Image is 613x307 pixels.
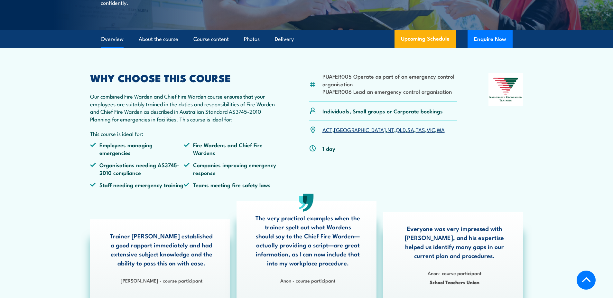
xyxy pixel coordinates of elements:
[280,277,335,284] strong: Anon - course participant
[90,161,184,176] li: Organisations needing AS3745-2010 compliance
[90,73,278,82] h2: WHY CHOOSE THIS COURSE
[407,126,414,133] a: SA
[402,224,507,260] p: Everyone was very impressed with [PERSON_NAME], and his expertise helped us identify many gaps in...
[395,30,456,48] a: Upcoming Schedule
[334,126,386,133] a: [GEOGRAPHIC_DATA]
[90,92,278,123] p: Our combined Fire Warden and Chief Fire Warden course ensures that your employees are suitably tr...
[90,130,278,137] p: This course is ideal for:
[396,126,406,133] a: QLD
[184,141,278,156] li: Fire Wardens and Chief Fire Wardens
[322,126,332,133] a: ACT
[322,72,457,88] li: PUAFER005 Operate as part of an emergency control organisation
[402,278,507,286] span: School Teachers Union
[387,126,394,133] a: NT
[437,126,445,133] a: WA
[255,213,360,267] p: The very practical examples when the trainer spelt out what Wardens should say to the Chief Fire ...
[468,30,513,48] button: Enquire Now
[90,141,184,156] li: Employees managing emergencies
[101,31,124,48] a: Overview
[139,31,178,48] a: About the course
[322,88,457,95] li: PUAFER006 Lead an emergency control organisation
[184,161,278,176] li: Companies improving emergency response
[322,107,443,115] p: Individuals, Small groups or Corporate bookings
[275,31,294,48] a: Delivery
[193,31,229,48] a: Course content
[121,277,202,284] strong: [PERSON_NAME] - course participant
[416,126,425,133] a: TAS
[427,126,435,133] a: VIC
[244,31,260,48] a: Photos
[109,231,214,267] p: Trainer [PERSON_NAME] established a good rapport immediately and had extensive subject knowledge ...
[184,181,278,188] li: Teams meeting fire safety laws
[322,145,335,152] p: 1 day
[488,73,523,106] img: Nationally Recognised Training logo.
[428,269,481,276] strong: Anon- course participant
[90,181,184,188] li: Staff needing emergency training
[322,126,445,133] p: , , , , , , ,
